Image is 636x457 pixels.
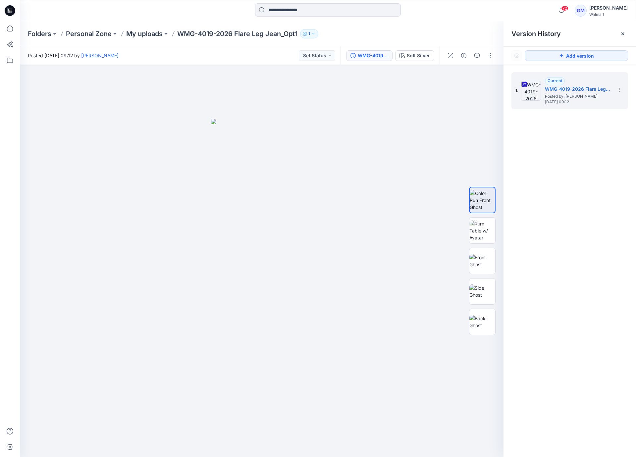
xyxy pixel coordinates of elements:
span: 1. [515,88,518,94]
button: Close [620,31,625,36]
a: Personal Zone [66,29,112,38]
span: Posted [DATE] 09:12 by [28,52,119,59]
img: eyJhbGciOiJIUzI1NiIsImtpZCI6IjAiLCJzbHQiOiJzZXMiLCJ0eXAiOiJKV1QifQ.eyJkYXRhIjp7InR5cGUiOiJzdG9yYW... [211,119,312,457]
button: Details [458,50,469,61]
button: WMG-4019-2026 Flare Leg Jean_Opt1_Soft Silver [346,50,393,61]
p: WMG-4019-2026 Flare Leg Jean_Opt1 [177,29,297,38]
span: 72 [561,6,568,11]
span: Version History [511,30,561,38]
div: Soft Silver [407,52,430,59]
button: 1 [300,29,318,38]
button: Soft Silver [395,50,434,61]
span: Current [548,78,562,83]
span: [DATE] 09:12 [545,100,611,104]
a: Folders [28,29,51,38]
a: [PERSON_NAME] [81,53,119,58]
img: Side Ghost [469,284,495,298]
img: Turn Table w/ Avatar [469,220,495,241]
img: Color Run Front Ghost [470,190,495,211]
button: Add version [525,50,628,61]
div: GM [575,5,587,17]
img: Front Ghost [469,254,495,268]
img: WMG-4019-2026 Flare Leg Jean_Opt1_Soft Silver [521,81,541,101]
a: My uploads [126,29,163,38]
img: Back Ghost [469,315,495,329]
div: Walmart [589,12,628,17]
div: [PERSON_NAME] [589,4,628,12]
button: Show Hidden Versions [511,50,522,61]
p: 1 [308,30,310,37]
span: Posted by: Gayan Mahawithanalage [545,93,611,100]
div: WMG-4019-2026 Flare Leg Jean_Opt1_Soft Silver [358,52,388,59]
h5: WMG-4019-2026 Flare Leg Jean_Opt1_Soft Silver [545,85,611,93]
